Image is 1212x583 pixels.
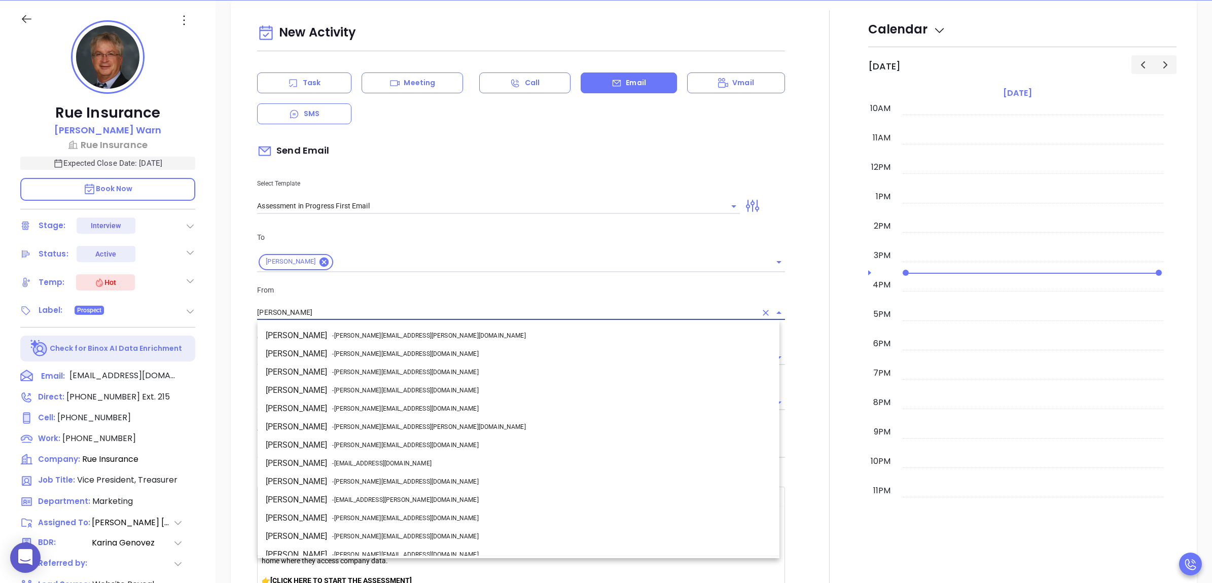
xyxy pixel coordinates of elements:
[258,418,779,436] li: [PERSON_NAME]
[332,422,525,431] span: - [PERSON_NAME][EMAIL_ADDRESS][PERSON_NAME][DOMAIN_NAME]
[868,102,893,115] div: 10am
[332,349,478,358] span: - [PERSON_NAME][EMAIL_ADDRESS][DOMAIN_NAME]
[332,495,478,504] span: - [EMAIL_ADDRESS][PERSON_NAME][DOMAIN_NAME]
[727,199,741,213] button: Open
[303,78,320,88] p: Task
[20,157,195,170] p: Expected Close Date: [DATE]
[872,426,893,438] div: 9pm
[332,550,478,559] span: - [PERSON_NAME][EMAIL_ADDRESS][DOMAIN_NAME]
[258,363,779,381] li: [PERSON_NAME]
[332,514,478,523] span: - [PERSON_NAME][EMAIL_ADDRESS][DOMAIN_NAME]
[772,255,786,269] button: Open
[869,161,893,173] div: 12pm
[92,537,173,550] span: Karina Genovez
[258,509,779,527] li: [PERSON_NAME]
[39,218,66,233] div: Stage:
[69,370,176,382] span: [EMAIL_ADDRESS][DOMAIN_NAME]
[332,477,478,486] span: - [PERSON_NAME][EMAIL_ADDRESS][DOMAIN_NAME]
[260,258,322,266] span: [PERSON_NAME]
[39,275,65,290] div: Temp:
[83,184,133,194] span: Book Now
[872,220,893,232] div: 2pm
[92,495,133,507] span: Marketing
[772,306,786,320] button: Close
[258,345,779,363] li: [PERSON_NAME]
[332,386,478,395] span: - [PERSON_NAME][EMAIL_ADDRESS][DOMAIN_NAME]
[20,138,195,152] a: Rue Insurance
[258,436,779,454] li: [PERSON_NAME]
[332,404,478,413] span: - [PERSON_NAME][EMAIL_ADDRESS][DOMAIN_NAME]
[41,370,65,383] span: Email:
[1131,55,1154,74] button: Previous day
[257,284,785,296] p: From
[38,537,91,550] span: BDR:
[39,303,63,318] div: Label:
[38,558,91,570] span: Referred by:
[868,21,946,38] span: Calendar
[732,78,754,88] p: Vmail
[258,326,779,345] li: [PERSON_NAME]
[77,305,102,316] span: Prospect
[1001,86,1034,100] a: [DATE]
[258,545,779,564] li: [PERSON_NAME]
[871,338,893,350] div: 6pm
[626,78,646,88] p: Email
[258,527,779,545] li: [PERSON_NAME]
[332,331,525,340] span: - [PERSON_NAME][EMAIL_ADDRESS][PERSON_NAME][DOMAIN_NAME]
[92,517,173,529] span: [PERSON_NAME] [PERSON_NAME]
[868,61,901,72] h2: [DATE]
[66,391,140,403] span: [PHONE_NUMBER]
[759,306,773,320] button: Clear
[39,246,68,262] div: Status:
[258,472,779,491] li: [PERSON_NAME]
[332,532,478,541] span: - [PERSON_NAME][EMAIL_ADDRESS][DOMAIN_NAME]
[871,367,893,379] div: 7pm
[871,485,893,497] div: 11pm
[20,104,195,122] p: Rue Insurance
[874,191,893,203] div: 1pm
[57,412,131,423] span: [PHONE_NUMBER]
[38,454,80,464] span: Company:
[257,232,785,243] p: To
[871,396,893,409] div: 8pm
[54,123,162,137] p: [PERSON_NAME] Warn
[50,343,182,354] p: Check for Binox AI Data Enrichment
[404,78,435,88] p: Meeting
[872,249,893,262] div: 3pm
[38,475,75,485] span: Job Title:
[332,441,478,450] span: - [PERSON_NAME][EMAIL_ADDRESS][DOMAIN_NAME]
[258,399,779,418] li: [PERSON_NAME]
[82,453,138,465] span: Rue Insurance
[304,108,319,119] p: SMS
[76,25,139,89] img: profile-user
[259,254,333,270] div: [PERSON_NAME]
[38,412,55,423] span: Cell :
[257,139,329,163] span: Send Email
[62,432,136,444] span: [PHONE_NUMBER]
[38,391,64,402] span: Direct :
[1154,55,1177,74] button: Next day
[77,474,177,486] span: Vice President, Treasurer
[140,391,170,403] span: Ext. 215
[525,78,540,88] p: Call
[258,381,779,399] li: [PERSON_NAME]
[54,123,162,138] a: [PERSON_NAME] Warn
[94,276,116,288] div: Hot
[38,496,90,506] span: Department:
[332,368,478,377] span: - [PERSON_NAME][EMAIL_ADDRESS][DOMAIN_NAME]
[871,132,893,144] div: 11am
[38,433,60,444] span: Work :
[871,279,893,291] div: 4pm
[332,459,431,468] span: - [EMAIL_ADDRESS][DOMAIN_NAME]
[38,517,91,529] span: Assigned To:
[30,340,48,357] img: Ai-Enrich-DaqCidB-.svg
[258,454,779,472] li: [PERSON_NAME]
[257,178,740,189] p: Select Template
[869,455,893,467] div: 10pm
[95,246,116,262] div: Active
[258,491,779,509] li: [PERSON_NAME]
[91,217,121,234] div: Interview
[871,308,893,320] div: 5pm
[257,20,785,46] div: New Activity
